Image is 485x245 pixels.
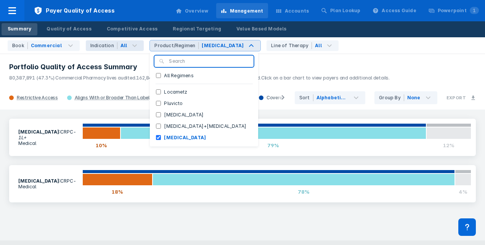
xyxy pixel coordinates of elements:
[73,178,76,184] i: -
[31,42,62,49] div: Commercial
[271,3,314,18] a: Accounts
[382,7,416,14] div: Access Guide
[161,111,207,118] label: [MEDICAL_DATA]
[150,132,258,143] button: [MEDICAL_DATA]
[75,95,149,101] div: Aligns With or Broader Than Label
[18,129,60,135] b: [MEDICAL_DATA] :
[153,186,455,198] div: 78%
[107,25,158,32] div: Competitive Access
[442,91,480,105] button: Export
[17,95,58,101] div: Restrictive Access
[271,42,312,49] div: Line of Therapy
[82,186,153,198] div: 18%
[316,94,348,101] div: Alphabetically (A -> Z)
[171,3,213,18] a: Overview
[455,186,471,198] div: 4%
[9,75,136,81] span: 80,387,891 (47.3%) Commercial Pharmacy lives audited.
[438,7,479,14] div: Powerpoint
[167,23,227,35] a: Regional Targeting
[18,140,78,146] p: Medical
[150,121,258,132] button: [MEDICAL_DATA]+[MEDICAL_DATA]
[230,8,263,14] div: Management
[150,98,258,109] button: Pluvicto
[18,178,60,184] b: [MEDICAL_DATA] :
[82,139,120,151] div: 10%
[185,8,209,14] div: Overview
[299,94,313,101] div: Sort
[14,124,82,151] section: CRPC
[261,75,390,81] span: Click on a bar chart to view payers and additional details.
[18,129,76,140] i: - 1L+
[161,100,186,107] label: Pluvicto
[150,70,258,81] button: All Regimens
[173,25,221,32] div: Regional Targeting
[18,184,78,189] p: Medical
[315,42,322,49] div: All
[14,173,82,194] section: CRPC
[458,218,476,236] div: Contact Support
[446,95,466,100] h3: Export
[161,134,209,141] label: [MEDICAL_DATA]
[169,58,249,65] input: Search
[379,94,404,101] div: Group By
[161,72,196,79] label: All Regimens
[9,119,476,156] a: [MEDICAL_DATA]:CRPC- 1L+Medical10%79%12%
[470,7,479,14] span: 1
[47,25,91,32] div: Quality of Access
[8,25,31,32] div: Summary
[9,165,476,202] a: [MEDICAL_DATA]:CRPC-Medical18%78%4%
[330,7,360,14] div: Plan Lookup
[216,3,268,18] a: Management
[285,8,309,14] div: Accounts
[12,42,28,49] div: Book
[9,62,476,72] h3: Portfolio Quality of Access Summary
[120,42,127,49] div: All
[202,42,244,49] div: [MEDICAL_DATA]
[154,42,199,49] div: Product/Regimen
[426,139,471,151] div: 12%
[150,109,258,121] button: [MEDICAL_DATA]
[161,123,249,130] label: [MEDICAL_DATA]+[MEDICAL_DATA]
[40,23,97,35] a: Quality of Access
[161,89,190,95] label: Locametz
[230,23,293,35] a: Value Based Models
[120,139,426,151] div: 79%
[236,25,287,32] div: Value Based Models
[90,42,117,49] div: Indication
[136,75,261,81] span: 162,847,488 (95.8%) Commercial Medical lives audited.
[101,23,164,35] a: Competitive Access
[2,23,37,35] a: Summary
[254,95,290,101] div: Covered
[407,94,421,101] div: None
[150,86,258,98] button: Locametz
